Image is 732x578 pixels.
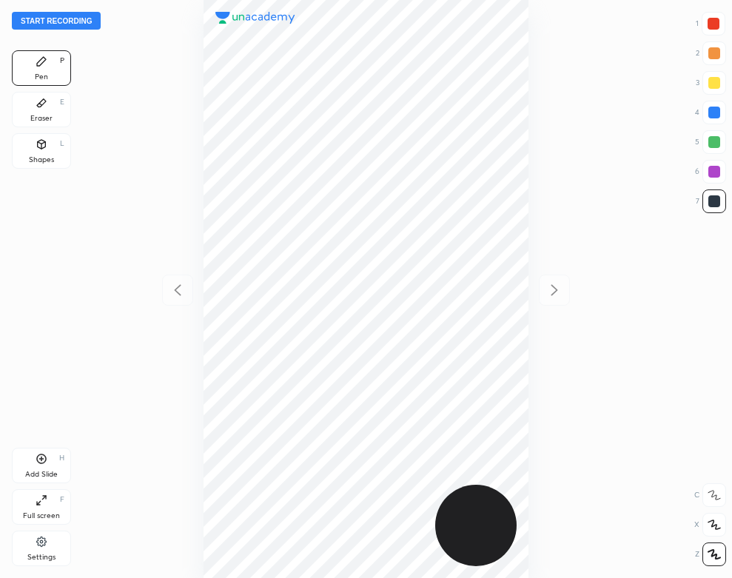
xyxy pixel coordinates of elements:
div: Pen [35,73,48,81]
div: Shapes [29,156,54,164]
div: Z [695,542,726,566]
div: F [60,496,64,503]
div: E [60,98,64,106]
div: 4 [695,101,726,124]
img: logo.38c385cc.svg [215,12,295,24]
div: H [59,454,64,462]
div: C [694,483,726,507]
div: 5 [695,130,726,154]
div: 6 [695,160,726,184]
div: Settings [27,554,56,561]
div: L [60,140,64,147]
div: Eraser [30,115,53,122]
div: X [694,513,726,537]
div: 2 [696,41,726,65]
div: 3 [696,71,726,95]
div: 1 [696,12,725,36]
button: Start recording [12,12,101,30]
div: Add Slide [25,471,58,478]
div: P [60,57,64,64]
div: 7 [696,189,726,213]
div: Full screen [23,512,60,520]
